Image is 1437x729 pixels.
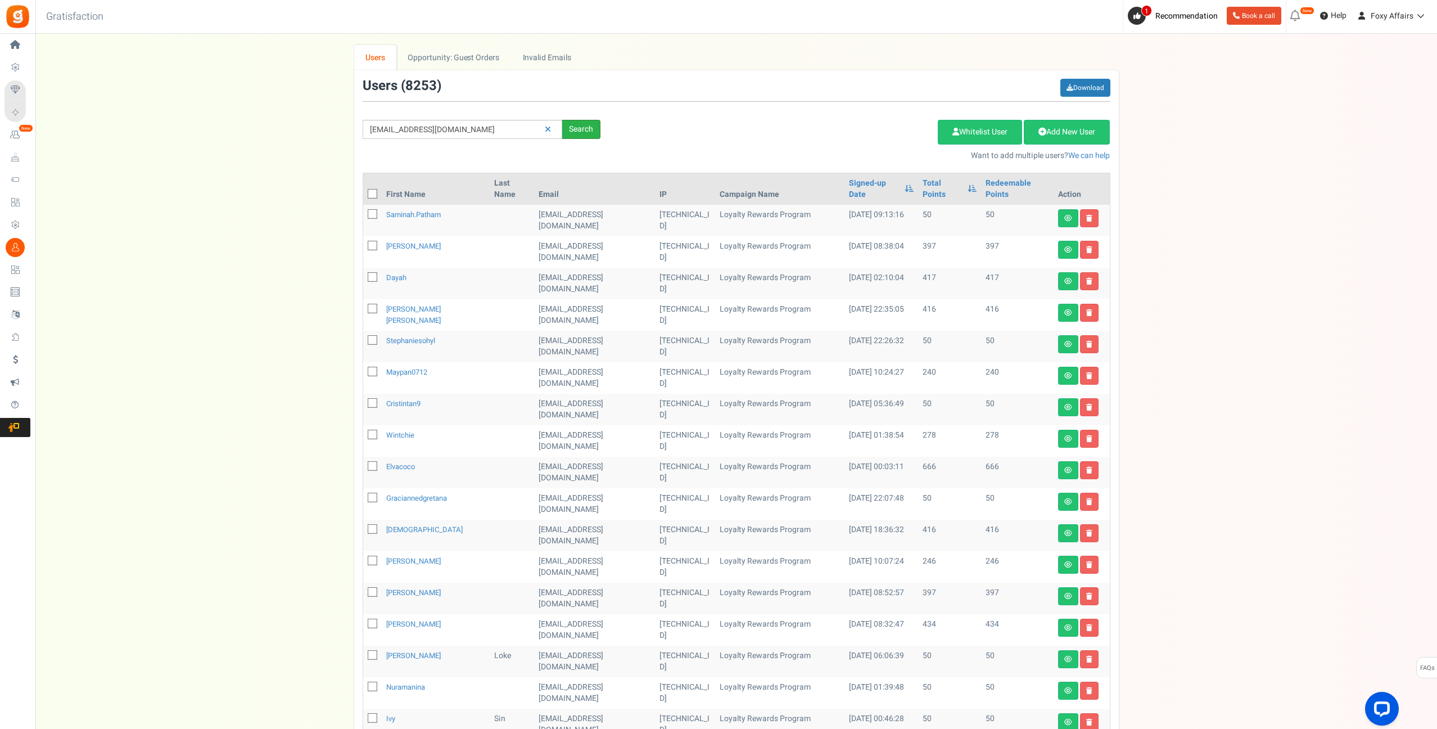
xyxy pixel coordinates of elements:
td: [TECHNICAL_ID] [655,268,716,299]
i: Delete user [1086,246,1092,253]
i: Delete user [1086,467,1092,474]
a: Opportunity: Guest Orders [396,45,510,70]
td: Loyalty Rewards Program [715,299,844,331]
a: [PERSON_NAME] [386,619,441,629]
td: 50 [918,646,980,677]
td: Loyalty Rewards Program [715,677,844,709]
td: [DATE] 08:32:47 [844,614,918,646]
td: 50 [981,331,1054,362]
td: [DATE] 00:03:11 [844,457,918,488]
td: 416 [918,520,980,551]
span: Foxy Affairs [1371,10,1413,22]
i: Delete user [1086,624,1092,631]
span: Help [1328,10,1346,21]
td: [DATE] 09:13:16 [844,205,918,236]
td: [TECHNICAL_ID] [655,583,716,614]
td: [TECHNICAL_ID] [655,457,716,488]
i: View details [1064,341,1072,348]
td: Loyalty Rewards Program [715,614,844,646]
i: View details [1064,687,1072,694]
img: Gratisfaction [5,4,30,29]
input: Search by email or name [363,120,562,139]
td: 50 [981,394,1054,425]
i: Delete user [1086,656,1092,663]
td: 240 [981,362,1054,394]
th: Campaign Name [715,173,844,205]
td: 50 [981,677,1054,709]
a: 1 Recommendation [1128,7,1222,25]
td: 50 [918,394,980,425]
em: New [1300,7,1314,15]
i: Delete user [1086,719,1092,726]
i: Delete user [1086,341,1092,348]
i: View details [1064,530,1072,537]
td: [DATE] 10:07:24 [844,551,918,583]
td: 397 [981,583,1054,614]
td: [DATE] 08:38:04 [844,236,918,268]
td: [TECHNICAL_ID] [655,331,716,362]
th: Email [534,173,655,205]
i: Delete user [1086,530,1092,537]
td: Loyalty Rewards Program [715,646,844,677]
td: customer [534,457,655,488]
a: Book a call [1227,7,1281,25]
i: View details [1064,372,1072,379]
a: Redeemable Points [986,178,1049,200]
i: View details [1064,278,1072,285]
a: [DEMOGRAPHIC_DATA] [386,524,463,535]
td: [TECHNICAL_ID] [655,236,716,268]
a: [PERSON_NAME] [386,241,441,251]
td: [TECHNICAL_ID] [655,677,716,709]
td: 417 [981,268,1054,299]
td: 246 [981,551,1054,583]
a: Users [354,45,397,70]
td: Loyalty Rewards Program [715,268,844,299]
a: Wintchie [386,430,414,440]
td: 397 [918,583,980,614]
td: [DATE] 22:07:48 [844,488,918,520]
a: Help [1316,7,1351,25]
td: Loyalty Rewards Program [715,425,844,457]
h3: Users ( ) [363,79,441,93]
td: customer [534,583,655,614]
td: customer [534,331,655,362]
td: 434 [918,614,980,646]
i: Delete user [1086,215,1092,222]
td: customer [534,551,655,583]
td: 666 [981,457,1054,488]
td: [TECHNICAL_ID] [655,205,716,236]
a: [PERSON_NAME] [386,650,441,661]
a: Dayah [386,272,406,283]
a: We can help [1068,150,1110,161]
td: Loyalty Rewards Program [715,457,844,488]
th: Last Name [490,173,534,205]
i: View details [1064,498,1072,505]
td: customer [534,520,655,551]
td: [DATE] 01:38:54 [844,425,918,457]
td: 416 [981,520,1054,551]
td: Loyalty Rewards Program [715,362,844,394]
td: customer [534,394,655,425]
td: customer [534,614,655,646]
i: View details [1064,404,1072,411]
td: [TECHNICAL_ID] [655,551,716,583]
span: 8253 [405,76,437,96]
td: Loyalty Rewards Program [715,551,844,583]
a: elvacoco [386,461,415,472]
i: View details [1064,719,1072,726]
td: [TECHNICAL_ID] [655,299,716,331]
td: 50 [918,205,980,236]
i: Delete user [1086,278,1092,285]
i: Delete user [1086,498,1092,505]
i: Delete user [1086,687,1092,694]
a: cristintan9 [386,398,421,409]
td: [EMAIL_ADDRESS][DOMAIN_NAME] [534,236,655,268]
td: 397 [918,236,980,268]
td: [DATE] 10:24:27 [844,362,918,394]
i: View details [1064,467,1072,474]
td: 397 [981,236,1054,268]
td: [TECHNICAL_ID] [655,646,716,677]
td: 434 [981,614,1054,646]
i: View details [1064,435,1072,442]
td: [DATE] 05:36:49 [844,394,918,425]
